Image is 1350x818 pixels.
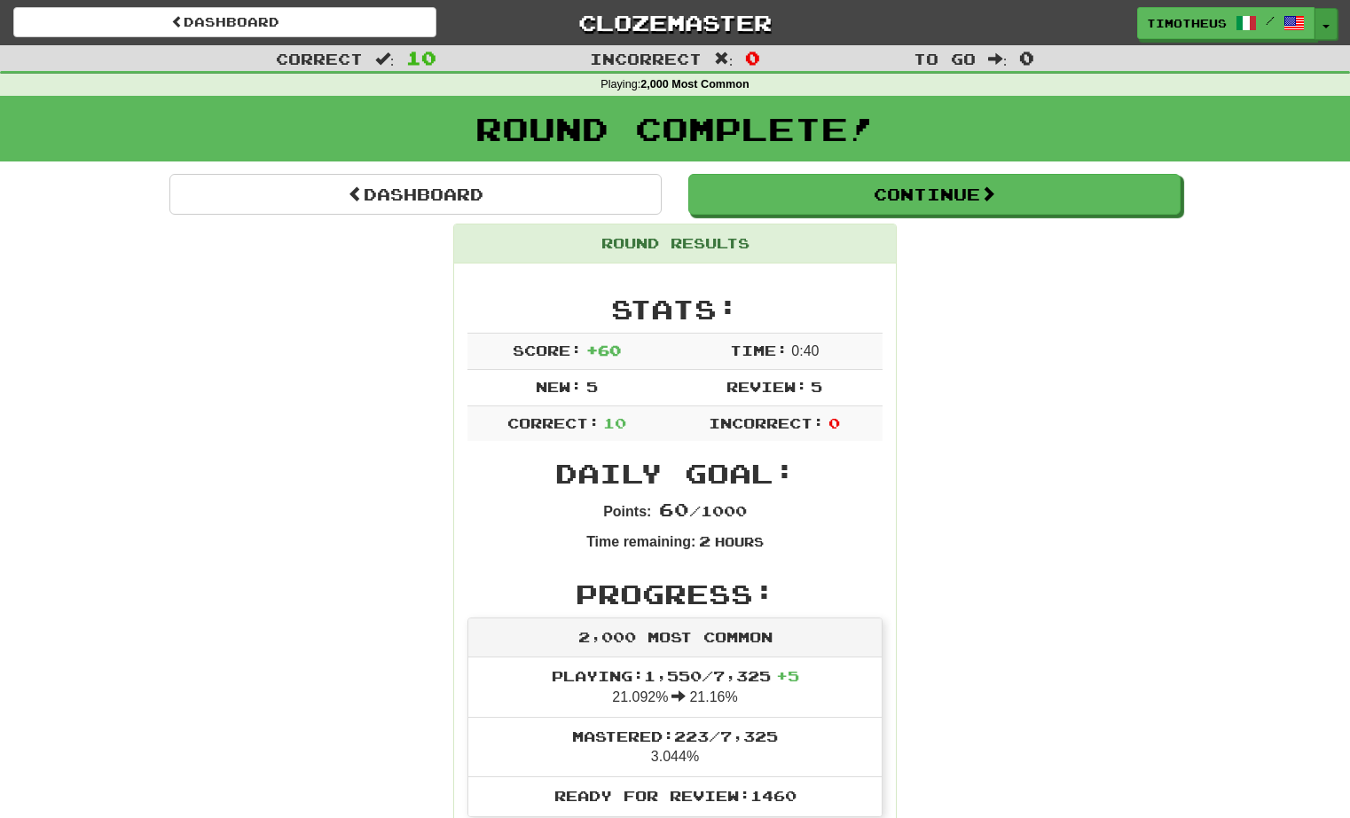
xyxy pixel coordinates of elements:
[468,618,882,657] div: 2,000 Most Common
[467,295,883,324] h2: Stats:
[586,378,598,395] span: 5
[1266,14,1275,27] span: /
[375,51,395,67] span: :
[828,414,840,431] span: 0
[572,728,778,744] span: Mastered: 223 / 7,325
[791,343,819,358] span: 0 : 40
[552,667,799,684] span: Playing: 1,550 / 7,325
[640,78,749,90] strong: 2,000 Most Common
[715,534,764,549] small: Hours
[586,342,621,358] span: + 60
[914,50,976,67] span: To go
[776,667,799,684] span: + 5
[726,378,807,395] span: Review:
[467,459,883,488] h2: Daily Goal:
[730,342,788,358] span: Time:
[406,47,436,68] span: 10
[507,414,600,431] span: Correct:
[1147,15,1227,31] span: Timotheus
[603,504,651,519] strong: Points:
[988,51,1008,67] span: :
[536,378,582,395] span: New:
[554,787,797,804] span: Ready for Review: 1460
[468,657,882,718] li: 21.092% 21.16%
[659,499,689,520] span: 60
[709,414,824,431] span: Incorrect:
[603,414,626,431] span: 10
[811,378,822,395] span: 5
[468,717,882,778] li: 3.044%
[745,47,760,68] span: 0
[13,7,436,37] a: Dashboard
[276,50,363,67] span: Correct
[467,579,883,609] h2: Progress:
[1019,47,1034,68] span: 0
[6,111,1344,146] h1: Round Complete!
[659,502,747,519] span: / 1000
[714,51,734,67] span: :
[699,532,710,549] span: 2
[1137,7,1315,39] a: Timotheus /
[513,342,582,358] span: Score:
[586,534,695,549] strong: Time remaining:
[688,174,1181,215] button: Continue
[454,224,896,263] div: Round Results
[169,174,662,215] a: Dashboard
[463,7,886,38] a: Clozemaster
[590,50,702,67] span: Incorrect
